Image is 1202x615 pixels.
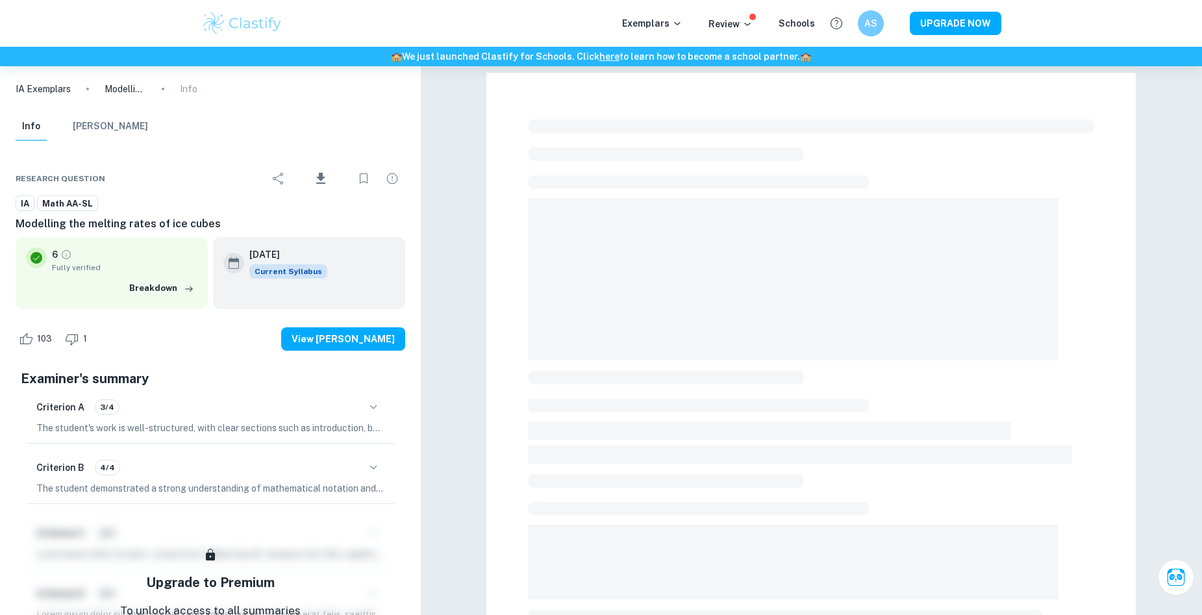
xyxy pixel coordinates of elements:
[21,369,400,388] h5: Examiner's summary
[36,460,84,475] h6: Criterion B
[391,51,402,62] span: 🏫
[266,166,292,192] div: Share
[16,82,71,96] a: IA Exemplars
[379,166,405,192] div: Report issue
[16,216,405,232] h6: Modelling the melting rates of ice cubes
[800,51,811,62] span: 🏫
[779,18,815,29] a: Schools
[863,16,878,31] h6: AS
[52,262,197,273] span: Fully verified
[910,12,1001,35] button: UPGRADE NOW
[294,162,348,195] div: Download
[38,197,97,210] span: Math AA-SL
[73,112,148,141] button: [PERSON_NAME]
[60,249,72,260] a: Grade fully verified
[201,10,284,36] img: Clastify logo
[249,264,327,279] span: Current Syllabus
[16,329,59,349] div: Like
[95,401,119,413] span: 3/4
[1158,559,1194,596] button: Ask Clai
[36,481,384,496] p: The student demonstrated a strong understanding of mathematical notation and terminology, consist...
[249,264,327,279] div: This exemplar is based on the current syllabus. Feel free to refer to it for inspiration/ideas wh...
[16,197,34,210] span: IA
[16,173,105,184] span: Research question
[622,16,682,31] p: Exemplars
[180,82,197,96] p: Info
[52,247,58,262] p: 6
[95,462,119,473] span: 4/4
[825,12,847,34] button: Help and Feedback
[16,112,47,141] button: Info
[599,51,620,62] a: here
[858,10,884,36] button: AS
[281,327,405,351] button: View [PERSON_NAME]
[30,333,59,345] span: 103
[36,400,84,414] h6: Criterion A
[126,279,197,298] button: Breakdown
[76,333,94,345] span: 1
[146,573,275,592] h5: Upgrade to Premium
[62,329,94,349] div: Dislike
[351,166,377,192] div: Bookmark
[708,17,753,31] p: Review
[249,247,317,262] h6: [DATE]
[36,421,384,435] p: The student's work is well-structured, with clear sections such as introduction, body, and conclu...
[3,49,1199,64] h6: We just launched Clastify for Schools. Click to learn how to become a school partner.
[105,82,146,96] p: Modelling the melting rates of ice cubes
[16,195,34,212] a: IA
[37,195,98,212] a: Math AA-SL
